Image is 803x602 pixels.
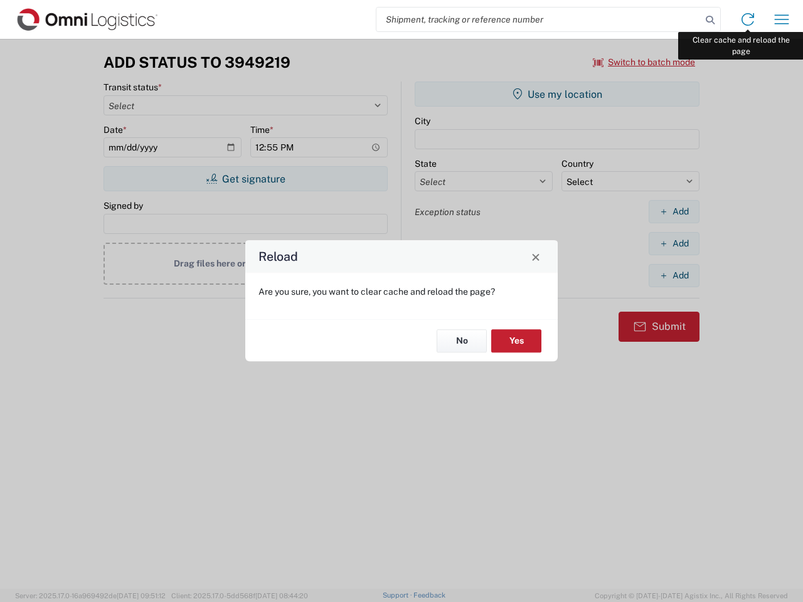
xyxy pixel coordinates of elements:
button: Close [527,248,545,265]
input: Shipment, tracking or reference number [376,8,701,31]
button: Yes [491,329,541,352]
h4: Reload [258,248,298,266]
button: No [437,329,487,352]
p: Are you sure, you want to clear cache and reload the page? [258,286,545,297]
